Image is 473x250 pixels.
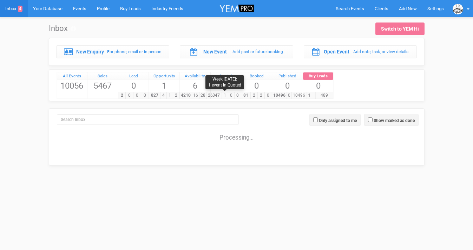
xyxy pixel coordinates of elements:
a: All Events [57,72,87,80]
span: 5467 [87,80,118,92]
label: Show marked as done [374,117,415,124]
span: 0 [241,80,272,92]
img: data [453,4,463,14]
a: Opportunity [149,72,179,80]
label: Only assigned to me [319,117,357,124]
a: Buy Leads [303,72,334,80]
span: Clients [375,6,388,11]
span: 6 [180,80,210,92]
a: Booked [241,72,272,80]
span: 0 [125,92,133,99]
a: New Enquiry For phone, email or in-person [56,45,170,58]
a: Open Event Add note, task, or view details [304,45,417,58]
span: 10056 [57,80,87,92]
span: 2 [173,92,179,99]
span: 4210 [179,92,192,99]
small: Add past or future booking [232,49,283,54]
input: Search Inbox [57,114,239,125]
span: 0 [118,80,149,92]
h1: Inbox [49,24,76,33]
span: 1 [222,92,228,99]
span: 0 [303,80,334,92]
a: Switch to YEM Hi [375,23,425,35]
span: 0 [287,92,292,99]
a: Quoted [211,72,241,80]
span: 26 [206,92,214,99]
span: 0 [234,92,241,99]
small: For phone, email or in-person [107,49,162,54]
span: 81 [241,92,251,99]
span: 2 [118,92,126,99]
span: 10496 [291,92,307,99]
a: New Event Add past or future booking [180,45,293,58]
small: Add note, task, or view details [353,49,408,54]
span: 0 [272,80,303,92]
span: 10496 [272,92,287,99]
span: 0 [228,92,235,99]
span: 347 [210,92,222,99]
a: Availability [180,72,210,80]
span: 1 [303,92,316,99]
span: Search Events [336,6,364,11]
label: Open Event [324,48,349,55]
a: Published [272,72,303,80]
span: 4 [160,92,167,99]
a: Lead [118,72,149,80]
span: 0 [141,92,149,99]
a: Sales [87,72,118,80]
span: 4 [18,6,22,12]
span: 1 [166,92,173,99]
span: Add New [399,6,417,11]
span: 16 [192,92,199,99]
div: Switch to YEM Hi [381,25,419,32]
span: 0 [133,92,141,99]
span: 2 [257,92,265,99]
span: 0 [264,92,272,99]
div: Week [DATE]: 1 event in Quoted [205,75,244,89]
span: 827 [149,92,160,99]
span: 28 [199,92,207,99]
label: New Event [203,48,227,55]
span: 1 [149,80,179,92]
span: 2 [250,92,258,99]
label: New Enquiry [76,48,104,55]
div: Processing... [51,127,422,141]
span: 489 [315,92,333,99]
